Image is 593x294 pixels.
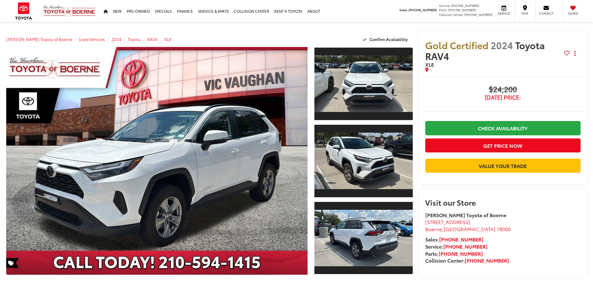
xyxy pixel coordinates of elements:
span: Map [518,11,532,16]
a: 2024 [111,36,121,42]
a: Expand Photo 3 [314,201,413,275]
span: 78006 [497,225,511,232]
a: Value Your Trade [425,159,581,173]
img: 2024 Toyota RAV4 XLE [313,56,413,112]
span: Gold Certified [425,38,488,52]
a: [PHONE_NUMBER] [443,243,487,250]
a: Check Availability [425,121,581,135]
span: Confirm Availability [369,36,408,42]
span: Service [439,3,450,8]
span: Sales [399,7,407,12]
a: [PHONE_NUMBER] [465,257,509,264]
span: Contact [539,11,553,16]
span: [STREET_ADDRESS] [425,218,470,225]
span: Parts [439,7,447,12]
span: $24,200 [425,85,581,94]
img: 2024 Toyota RAV4 XLE [3,46,310,276]
span: Service [497,11,511,16]
a: Expand Photo 2 [314,124,413,198]
span: 2024 [491,38,513,52]
strong: Service: [425,243,487,250]
span: Toyota RAV4 [425,38,545,63]
a: Expand Photo 0 [6,47,308,275]
strong: Sales: [425,236,483,243]
span: Saved [566,11,580,16]
a: RAV4 [147,36,158,42]
span: XLE [425,61,434,68]
span: Collision Center [439,12,463,17]
span: Boerne [425,225,442,232]
a: [STREET_ADDRESS] Boerne,[GEOGRAPHIC_DATA] 78006 [425,218,511,232]
a: XLE [164,36,172,42]
img: 2024 Toyota RAV4 XLE [313,133,413,189]
strong: Parts: [425,250,483,257]
img: Vic Vaughan Toyota of Boerne [43,5,96,17]
button: Get Price Now [425,138,581,152]
span: Special [6,258,19,268]
a: [PHONE_NUMBER] [439,236,483,243]
a: Used Vehicles [79,36,105,42]
a: [PERSON_NAME] Toyota of Boerne [6,36,72,42]
button: Actions [570,48,581,59]
img: 2024 Toyota RAV4 XLE [313,210,413,266]
span: dropdown dots [574,51,576,56]
a: Toyota [128,36,141,42]
span: [PHONE_NUMBER] [451,3,479,8]
strong: Collision Center: [425,257,509,264]
span: [GEOGRAPHIC_DATA] [444,225,496,232]
a: Expand Photo 1 [314,47,413,121]
button: Confirm Availability [360,34,413,45]
span: [PHONE_NUMBER] [448,7,476,12]
h2: Visit our Store [425,198,581,206]
span: [PHONE_NUMBER] [464,12,493,17]
span: , [425,225,511,232]
span: [DATE] Price: [425,94,581,100]
strong: [PERSON_NAME] Toyota of Boerne [425,211,506,218]
span: [PHONE_NUMBER] [408,7,437,12]
a: [PHONE_NUMBER] [439,250,483,257]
